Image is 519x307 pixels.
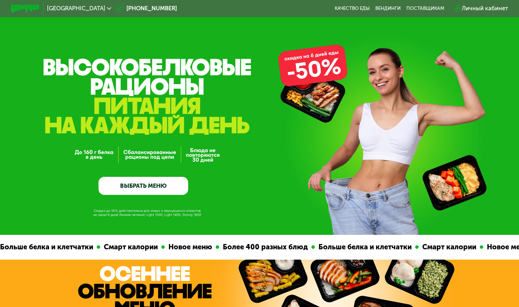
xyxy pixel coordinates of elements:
[462,4,508,13] div: Личный кабинет
[375,6,401,11] a: Вендинги
[47,6,105,11] span: [GEOGRAPHIC_DATA]
[164,242,215,253] div: Новое меню
[335,6,370,11] a: Качество еды
[99,177,188,195] a: ВЫБРАТЬ МЕНЮ
[314,242,414,253] div: Больше белка и клетчатки
[100,242,161,253] div: Смарт калории
[418,242,479,253] div: Смарт калории
[219,242,311,253] div: Более 400 разных блюд
[406,6,444,11] div: поставщикам
[115,4,177,13] a: [PHONE_NUMBER]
